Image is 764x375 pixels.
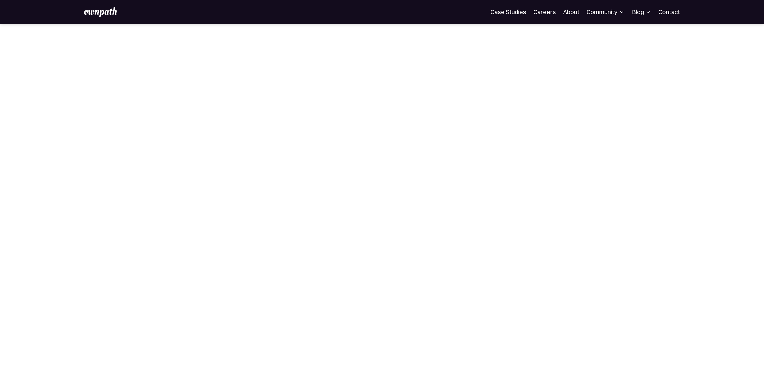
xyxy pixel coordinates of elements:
a: Contact [658,8,680,16]
div: Community [587,8,625,16]
div: Blog [632,8,651,16]
a: About [563,8,579,16]
a: Case Studies [491,8,526,16]
a: Careers [533,8,556,16]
